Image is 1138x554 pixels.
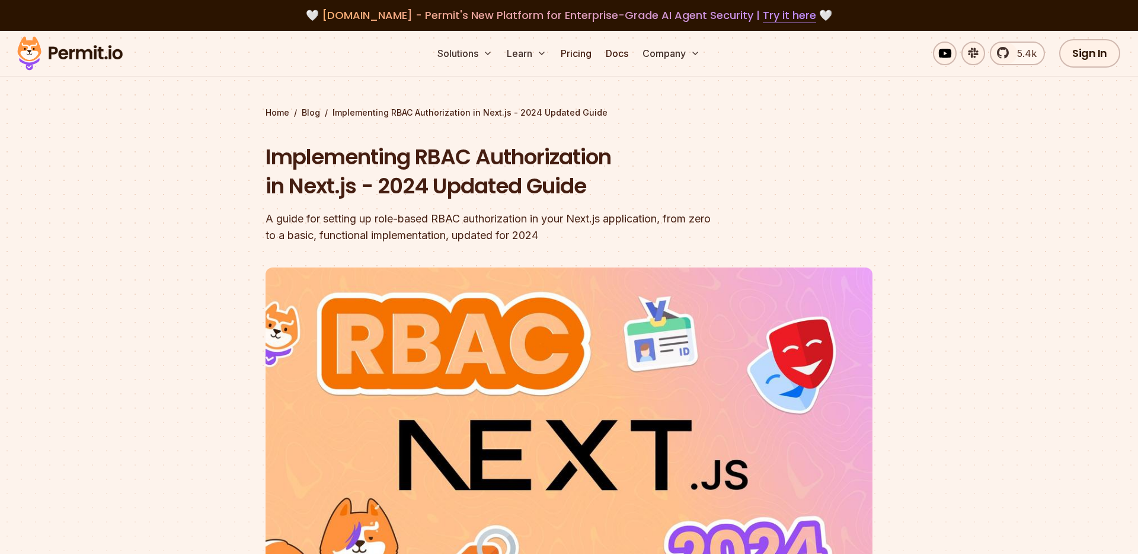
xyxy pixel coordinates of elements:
[266,107,872,119] div: / /
[12,33,128,74] img: Permit logo
[433,42,497,65] button: Solutions
[1010,46,1037,61] span: 5.4k
[322,8,816,23] span: [DOMAIN_NAME] - Permit's New Platform for Enterprise-Grade AI Agent Security |
[502,42,551,65] button: Learn
[28,7,1110,24] div: 🤍 🤍
[763,8,816,23] a: Try it here
[556,42,596,65] a: Pricing
[601,42,633,65] a: Docs
[302,107,320,119] a: Blog
[266,107,289,119] a: Home
[990,42,1045,65] a: 5.4k
[1059,39,1120,68] a: Sign In
[638,42,705,65] button: Company
[266,142,721,201] h1: Implementing RBAC Authorization in Next.js - 2024 Updated Guide
[266,211,721,244] div: A guide for setting up role-based RBAC authorization in your Next.js application, from zero to a ...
